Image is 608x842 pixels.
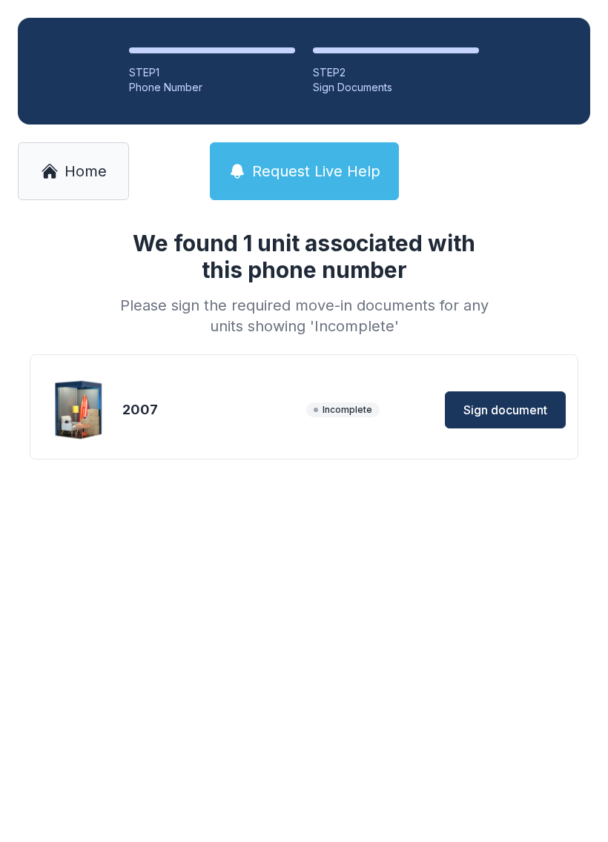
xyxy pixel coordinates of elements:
div: Sign Documents [313,80,479,95]
span: Home [65,161,107,182]
span: Incomplete [306,402,380,417]
div: STEP 2 [313,65,479,80]
div: Please sign the required move-in documents for any units showing 'Incomplete' [114,295,494,337]
div: Phone Number [129,80,295,95]
h1: We found 1 unit associated with this phone number [114,230,494,283]
span: Sign document [463,401,547,419]
span: Request Live Help [252,161,380,182]
div: STEP 1 [129,65,295,80]
div: 2007 [122,400,300,420]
